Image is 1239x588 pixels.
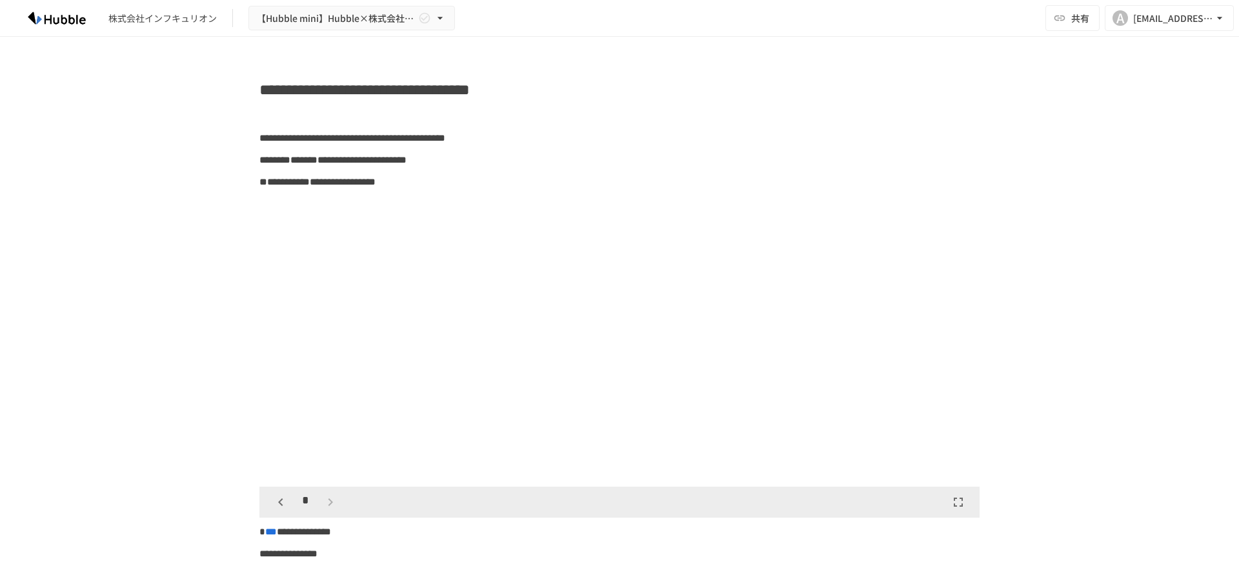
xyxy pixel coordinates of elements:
div: 株式会社インフキュリオン [108,12,217,25]
button: 【Hubble mini】Hubble×株式会社インフキュリオン オンボーディングプロジェクト [248,6,455,31]
button: 共有 [1045,5,1100,31]
div: A [1113,10,1128,26]
span: 【Hubble mini】Hubble×株式会社インフキュリオン オンボーディングプロジェクト [257,10,416,26]
div: [EMAIL_ADDRESS][DOMAIN_NAME] [1133,10,1213,26]
button: A[EMAIL_ADDRESS][DOMAIN_NAME] [1105,5,1234,31]
span: 共有 [1071,11,1089,25]
img: HzDRNkGCf7KYO4GfwKnzITak6oVsp5RHeZBEM1dQFiQ [15,8,98,28]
